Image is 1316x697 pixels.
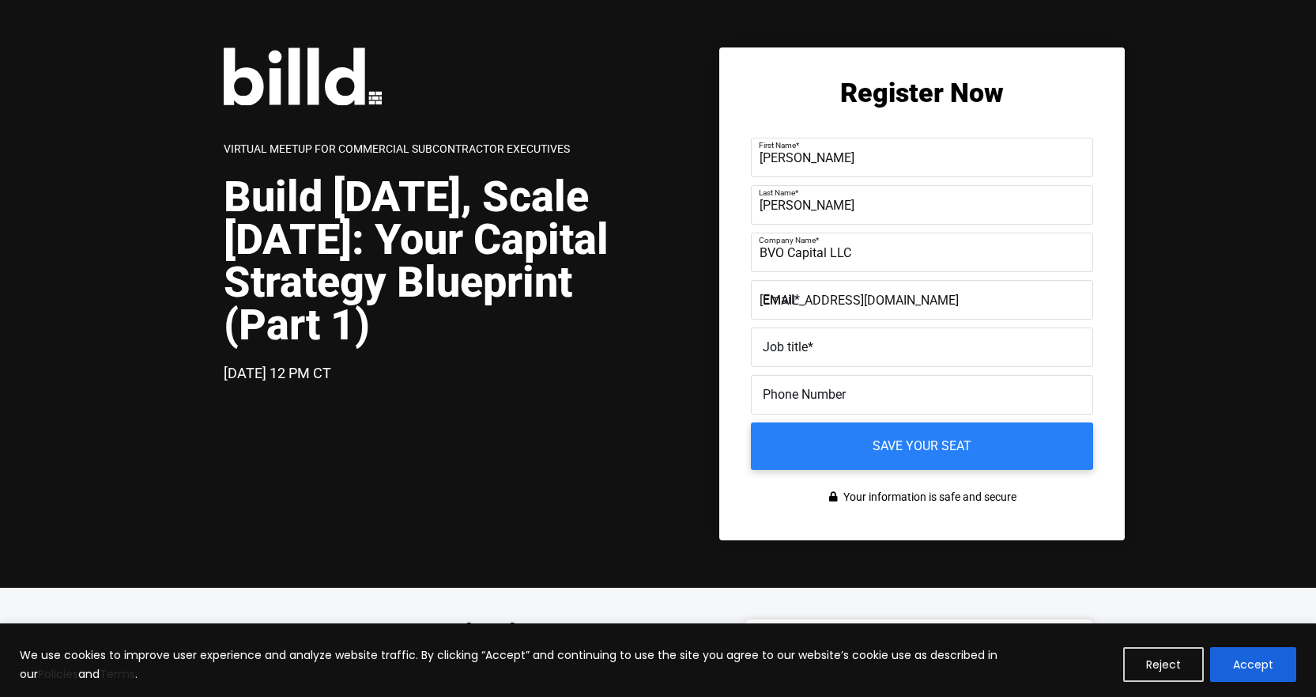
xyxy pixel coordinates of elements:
[751,422,1093,470] input: Save your seat
[224,176,658,347] h1: Build [DATE], Scale [DATE]: Your Capital Strategy Blueprint (Part 1)
[759,236,816,244] span: Company Name
[1123,647,1204,682] button: Reject
[100,666,135,682] a: Terms
[38,666,78,682] a: Policies
[759,188,795,197] span: Last Name
[763,339,808,354] span: Job title
[751,79,1093,106] h2: Register Now
[20,646,1111,684] p: We use cookies to improve user experience and analyze website traffic. By clicking “Accept” and c...
[839,486,1016,509] span: Your information is safe and secure
[224,619,658,664] h3: You're not just managing projects [DATE]. You're building a business that can scale for [DATE].
[224,365,331,381] span: [DATE] 12 PM CT
[763,292,794,307] span: Email
[763,387,846,402] span: Phone Number
[759,141,796,150] span: First Name
[224,142,570,155] span: Virtual Meetup for Commercial Subcontractor Executives
[1210,647,1296,682] button: Accept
